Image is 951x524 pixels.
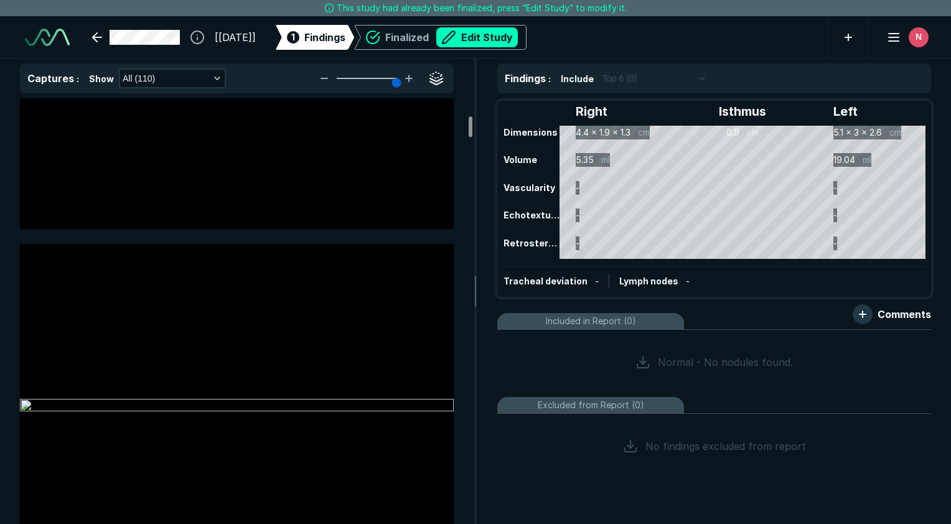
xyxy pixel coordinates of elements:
span: Comments [878,307,931,322]
a: See-Mode Logo [20,24,75,51]
span: 1 [291,30,295,44]
span: Captures [27,72,74,85]
span: This study had already been finalized, press “Edit Study” to modify it. [337,1,627,15]
span: Top 6 (0) [602,72,637,85]
span: Tracheal deviation [504,276,588,286]
span: : [548,73,551,84]
span: N [916,30,922,44]
div: 1Findings [276,25,354,50]
span: Findings [304,30,345,45]
span: Include [561,72,594,85]
span: - [595,276,599,286]
span: Included in Report (0) [546,314,636,328]
span: Normal - No nodules found. [658,355,793,370]
span: - [686,276,690,286]
span: [[DATE]] [215,30,256,45]
span: Lymph nodes [619,276,678,286]
div: Finalized [385,27,518,47]
img: d121ecc0-5be9-4220-ab84-c8c467ab5b86 [20,399,454,414]
span: Show [89,72,114,85]
button: Edit Study [436,27,518,47]
button: avatar-name [879,25,931,50]
span: No findings excluded from report [645,439,806,454]
div: FinalizedEdit Study [354,25,527,50]
span: : [77,73,79,84]
span: Findings [505,72,546,85]
li: Excluded from Report (0)No findings excluded from report [497,397,931,474]
span: All (110) [123,72,155,85]
img: See-Mode Logo [25,29,70,46]
span: Excluded from Report (0) [538,398,644,412]
div: avatar-name [909,27,929,47]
